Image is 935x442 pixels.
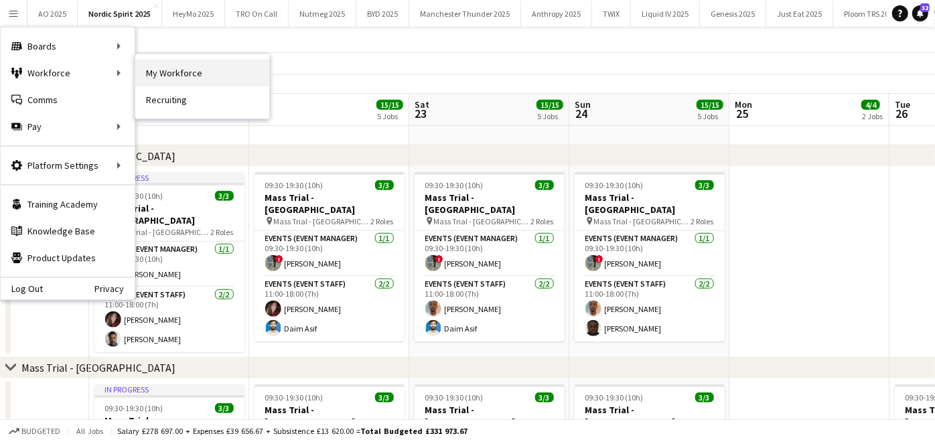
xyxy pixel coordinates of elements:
span: 09:30-19:30 (10h) [265,180,323,190]
a: Comms [1,86,135,113]
div: Mass Trial - [GEOGRAPHIC_DATA] [21,361,175,374]
span: 3/3 [695,392,714,402]
button: AO 2025 [27,1,78,27]
app-card-role: Events (Event Manager)1/109:30-19:30 (10h)![PERSON_NAME] [575,231,725,277]
div: 5 Jobs [537,111,563,121]
span: 3/3 [695,180,714,190]
span: All jobs [74,426,106,436]
span: 09:30-19:30 (10h) [425,392,484,402]
span: 3/3 [215,191,234,201]
span: Budgeted [21,427,60,436]
span: 2 Roles [691,216,714,226]
div: Boards [1,33,135,60]
div: Pay [1,113,135,140]
span: ! [435,255,443,263]
h3: Mass Trial - [GEOGRAPHIC_DATA] OSM [255,404,405,428]
a: Recruiting [135,86,269,113]
span: ! [275,255,283,263]
app-card-role: Events (Event Manager)1/109:30-19:30 (10h)![PERSON_NAME] [94,242,244,287]
span: 4/4 [861,100,880,110]
app-job-card: 09:30-19:30 (10h)3/3Mass Trial - [GEOGRAPHIC_DATA] Mass Trial - [GEOGRAPHIC_DATA]2 RolesEvents (E... [415,172,565,342]
app-card-role: Events (Event Staff)2/211:00-18:00 (7h)[PERSON_NAME][PERSON_NAME] [94,287,244,352]
span: 09:30-19:30 (10h) [425,180,484,190]
app-card-role: Events (Event Staff)2/211:00-18:00 (7h)[PERSON_NAME][PERSON_NAME] [575,277,725,342]
button: HeyMo 2025 [162,1,225,27]
span: 15/15 [376,100,403,110]
h3: Mass Trial - [GEOGRAPHIC_DATA] [255,192,405,216]
app-card-role: Events (Event Manager)1/109:30-19:30 (10h)![PERSON_NAME] [415,231,565,277]
button: Manchester Thunder 2025 [409,1,521,27]
span: 09:30-19:30 (10h) [585,180,644,190]
span: 15/15 [536,100,563,110]
span: 09:30-19:30 (10h) [105,403,163,413]
button: Anthropy 2025 [521,1,592,27]
span: Total Budgeted £331 973.67 [360,426,468,436]
app-card-role: Events (Event Staff)2/211:00-18:00 (7h)[PERSON_NAME]Daim Asif [255,277,405,342]
span: 09:30-19:30 (10h) [265,392,323,402]
span: 25 [733,106,752,121]
span: 26 [893,106,910,121]
div: Workforce [1,60,135,86]
h3: Mass Trial - [GEOGRAPHIC_DATA] [575,192,725,216]
span: 3/3 [375,392,394,402]
h3: Mass Trial - [GEOGRAPHIC_DATA] [94,202,244,226]
span: 3/3 [535,392,554,402]
button: Liquid IV 2025 [631,1,700,27]
div: Salary £278 697.00 + Expenses £39 656.67 + Subsistence £13 620.00 = [117,426,468,436]
span: Mass Trial - [GEOGRAPHIC_DATA] [274,216,371,226]
span: Mass Trial - [GEOGRAPHIC_DATA] [114,227,211,237]
a: Training Academy [1,191,135,218]
button: Nordic Spirit 2025 [78,1,162,27]
span: 3/3 [375,180,394,190]
app-job-card: In progress09:30-19:30 (10h)3/3Mass Trial - [GEOGRAPHIC_DATA] Mass Trial - [GEOGRAPHIC_DATA]2 Rol... [94,172,244,352]
h3: Mass Trial - [GEOGRAPHIC_DATA] [415,192,565,216]
app-job-card: 09:30-19:30 (10h)3/3Mass Trial - [GEOGRAPHIC_DATA] Mass Trial - [GEOGRAPHIC_DATA]2 RolesEvents (E... [255,172,405,342]
app-card-role: Events (Event Manager)1/109:30-19:30 (10h)![PERSON_NAME] [255,231,405,277]
span: 2 Roles [211,227,234,237]
a: Log Out [1,283,43,294]
button: TWIX [592,1,631,27]
span: 32 [920,3,930,12]
h3: Mass Trial - [GEOGRAPHIC_DATA] OSM [575,404,725,428]
span: Sun [575,98,591,110]
button: BYD 2025 [356,1,409,27]
div: 5 Jobs [377,111,403,121]
button: Ploom TRS 2025 [833,1,908,27]
div: 2 Jobs [862,111,883,121]
span: 24 [573,106,591,121]
h3: Mass Trial - [GEOGRAPHIC_DATA] OSM [415,404,565,428]
button: TRO On Call [225,1,289,27]
button: Genesis 2025 [700,1,766,27]
a: Privacy [94,283,135,294]
h3: Mass Trial - [GEOGRAPHIC_DATA] OSM [94,415,244,439]
span: 15/15 [697,100,723,110]
app-job-card: 09:30-19:30 (10h)3/3Mass Trial - [GEOGRAPHIC_DATA] Mass Trial - [GEOGRAPHIC_DATA]2 RolesEvents (E... [575,172,725,342]
span: Mass Trial - [GEOGRAPHIC_DATA] [434,216,531,226]
span: 2 Roles [531,216,554,226]
span: Tue [895,98,910,110]
button: Budgeted [7,424,62,439]
a: My Workforce [135,60,269,86]
div: In progress [94,172,244,183]
button: Nutmeg 2025 [289,1,356,27]
span: 09:30-19:30 (10h) [585,392,644,402]
button: Just Eat 2025 [766,1,833,27]
div: 5 Jobs [697,111,723,121]
span: 3/3 [535,180,554,190]
div: Platform Settings [1,152,135,179]
a: Product Updates [1,244,135,271]
span: Mass Trial - [GEOGRAPHIC_DATA] [594,216,691,226]
span: 23 [413,106,429,121]
span: 2 Roles [371,216,394,226]
a: Knowledge Base [1,218,135,244]
span: ! [595,255,603,263]
app-card-role: Events (Event Staff)2/211:00-18:00 (7h)[PERSON_NAME]Daim Asif [415,277,565,342]
span: Mon [735,98,752,110]
span: Sat [415,98,429,110]
span: 3/3 [215,403,234,413]
a: 32 [912,5,928,21]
